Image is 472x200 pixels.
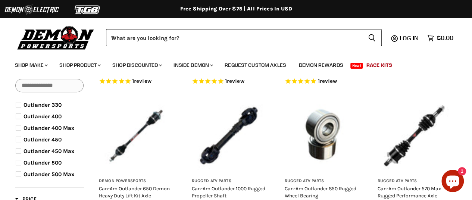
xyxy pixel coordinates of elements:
[285,185,356,198] a: Can-Am Outlander 850 Rugged Wheel Bearing
[377,178,451,184] h3: Rugged ATV Parts
[219,57,292,73] a: Request Custom Axles
[285,78,359,85] span: Rated 5.0 out of 5 stars 1 reviews
[377,99,451,173] img: Can-Am Outlander 570 Max Rugged Performance Axle
[99,78,173,85] span: Rated 5.0 out of 5 stars 1 reviews
[24,113,62,120] span: Outlander 400
[15,79,84,92] input: Search Options
[439,170,466,194] inbox-online-store-chat: Shopify online store chat
[9,54,451,73] ul: Main menu
[134,78,151,84] span: review
[362,29,382,46] button: Search
[400,34,419,42] span: Log in
[15,24,97,51] img: Demon Powersports
[318,78,337,84] span: 1 reviews
[437,34,453,41] span: $0.00
[60,3,116,17] img: TGB Logo 2
[192,78,266,85] span: Rated 5.0 out of 5 stars 1 reviews
[319,78,337,84] span: review
[99,178,173,184] h3: Demon Powersports
[106,29,362,46] input: When autocomplete results are available use up and down arrows to review and enter to select
[168,57,218,73] a: Inside Demon
[4,3,60,17] img: Demon Electric Logo 2
[192,185,265,198] a: Can-Am Outlander 1000 Rugged Propeller Shaft
[9,57,52,73] a: Shop Make
[225,78,244,84] span: 1 reviews
[423,32,457,43] a: $0.00
[350,63,363,69] span: New!
[377,185,441,198] a: Can-Am Outlander 570 Max Rugged Performance Axle
[227,78,244,84] span: review
[285,178,359,184] h3: Rugged ATV Parts
[24,101,62,108] span: Outlander 330
[24,171,74,178] span: Outlander 500 Max
[24,136,62,143] span: Outlander 450
[192,178,266,184] h3: Rugged ATV Parts
[132,78,151,84] span: 1 reviews
[54,57,105,73] a: Shop Product
[24,148,74,154] span: Outlander 450 Max
[285,99,359,173] img: Can-Am Outlander 850 Rugged Wheel Bearing
[106,29,382,46] form: Product
[293,57,349,73] a: Demon Rewards
[192,99,266,173] img: Can-Am Outlander 1000 Rugged Propeller Shaft
[361,57,398,73] a: Race Kits
[99,185,170,198] a: Can-Am Outlander 650 Demon Heavy Duty Lift Kit Axle
[396,35,423,41] a: Log in
[107,57,166,73] a: Shop Discounted
[24,159,62,166] span: Outlander 500
[99,99,173,173] img: Can-Am Outlander 650 Demon Heavy Duty Lift Kit Axle
[24,125,74,131] span: Outlander 400 Max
